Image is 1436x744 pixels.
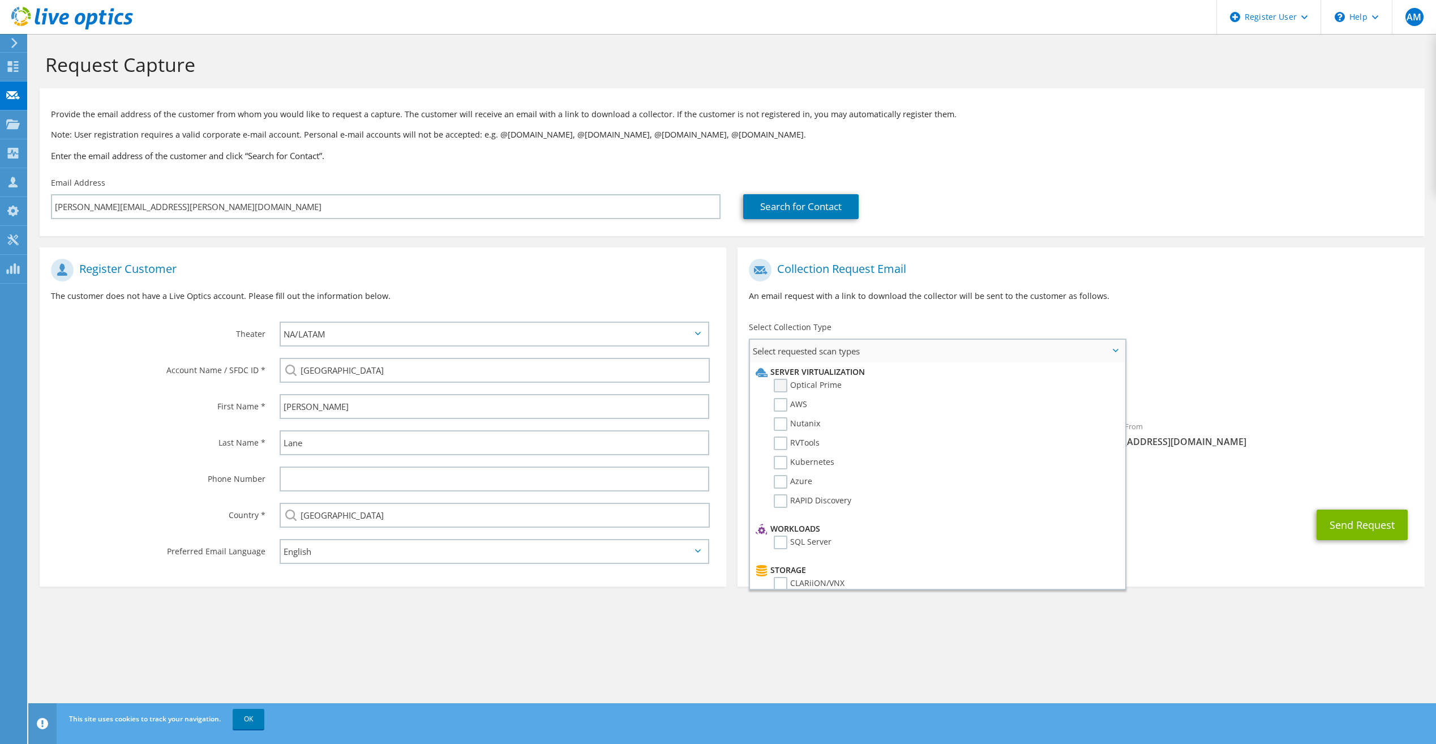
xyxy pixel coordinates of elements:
[51,177,105,189] label: Email Address
[753,522,1118,536] li: Workloads
[51,503,265,521] label: Country *
[738,459,1424,498] div: CC & Reply To
[51,430,265,448] label: Last Name *
[750,340,1124,362] span: Select requested scan types
[774,437,820,450] label: RVTools
[749,259,1407,281] h1: Collection Request Email
[51,129,1413,141] p: Note: User registration requires a valid corporate e-mail account. Personal e-mail accounts will ...
[774,494,851,508] label: RAPID Discovery
[774,417,820,431] label: Nutanix
[51,467,265,485] label: Phone Number
[51,149,1413,162] h3: Enter the email address of the customer and click “Search for Contact”.
[738,367,1424,409] div: Requested Collections
[774,577,845,591] label: CLARiiON/VNX
[69,714,221,724] span: This site uses cookies to track your navigation.
[51,394,265,412] label: First Name *
[774,456,834,469] label: Kubernetes
[774,475,812,489] label: Azure
[738,414,1081,454] div: To
[743,194,859,219] a: Search for Contact
[233,709,264,729] a: OK
[774,398,807,412] label: AWS
[753,563,1118,577] li: Storage
[51,259,709,281] h1: Register Customer
[1317,510,1408,540] button: Send Request
[753,365,1118,379] li: Server Virtualization
[774,379,842,392] label: Optical Prime
[1092,435,1413,448] span: [EMAIL_ADDRESS][DOMAIN_NAME]
[1335,12,1345,22] svg: \n
[51,539,265,557] label: Preferred Email Language
[45,53,1413,76] h1: Request Capture
[51,358,265,376] label: Account Name / SFDC ID *
[749,290,1413,302] p: An email request with a link to download the collector will be sent to the customer as follows.
[51,108,1413,121] p: Provide the email address of the customer from whom you would like to request a capture. The cust...
[1405,8,1424,26] span: AM
[1081,414,1425,454] div: Sender & From
[774,536,831,549] label: SQL Server
[51,322,265,340] label: Theater
[749,322,831,333] label: Select Collection Type
[51,290,715,302] p: The customer does not have a Live Optics account. Please fill out the information below.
